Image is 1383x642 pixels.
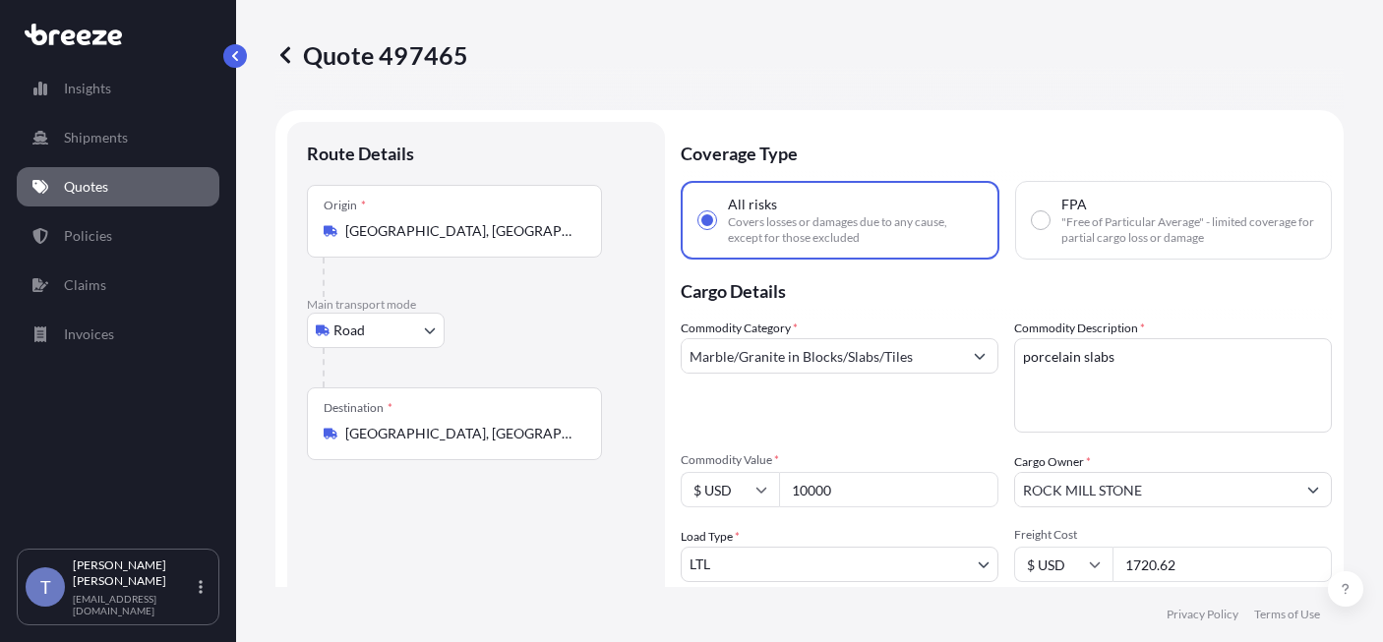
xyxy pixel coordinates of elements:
label: Commodity Description [1014,319,1145,338]
p: Coverage Type [681,122,1332,181]
input: FPA"Free of Particular Average" - limited coverage for partial cargo loss or damage [1032,211,1050,229]
a: Invoices [17,315,219,354]
span: FPA [1061,195,1087,214]
span: All risks [728,195,777,214]
p: Policies [64,226,112,246]
p: Shipments [64,128,128,147]
span: Commodity Value [681,452,998,468]
button: LTL [681,547,998,582]
a: Terms of Use [1254,607,1320,622]
p: Invoices [64,324,114,344]
input: Enter amount [1112,547,1332,582]
span: Freight Cost [1014,527,1332,543]
button: Select transport [307,313,445,348]
a: Privacy Policy [1167,607,1238,622]
input: Select a commodity type [682,338,962,374]
a: Insights [17,69,219,108]
p: Insights [64,79,111,98]
p: [PERSON_NAME] [PERSON_NAME] [73,557,195,589]
span: LTL [690,554,710,574]
p: [EMAIL_ADDRESS][DOMAIN_NAME] [73,593,195,616]
a: Policies [17,216,219,256]
p: Quotes [64,177,108,197]
a: Claims [17,265,219,305]
p: Route Details [307,142,414,165]
p: Cargo Details [681,260,1332,319]
span: T [40,577,51,597]
button: Show suggestions [962,338,997,374]
label: Cargo Owner [1014,452,1091,472]
a: Shipments [17,118,219,157]
span: "Free of Particular Average" - limited coverage for partial cargo loss or damage [1061,214,1315,246]
span: Covers losses or damages due to any cause, except for those excluded [728,214,982,246]
div: Origin [324,198,366,213]
input: Destination [345,424,577,443]
span: Load Type [681,527,740,547]
div: Destination [324,400,392,416]
label: Commodity Category [681,319,798,338]
input: Type amount [779,472,998,507]
a: Quotes [17,167,219,206]
p: Main transport mode [307,297,645,313]
span: Road [333,321,365,340]
p: Quote 497465 [275,39,468,71]
textarea: porcelain slabs [1014,338,1332,433]
button: Show suggestions [1295,472,1331,507]
input: Full name [1015,472,1295,507]
input: Origin [345,221,577,241]
p: Claims [64,275,106,295]
input: All risksCovers losses or damages due to any cause, except for those excluded [698,211,716,229]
